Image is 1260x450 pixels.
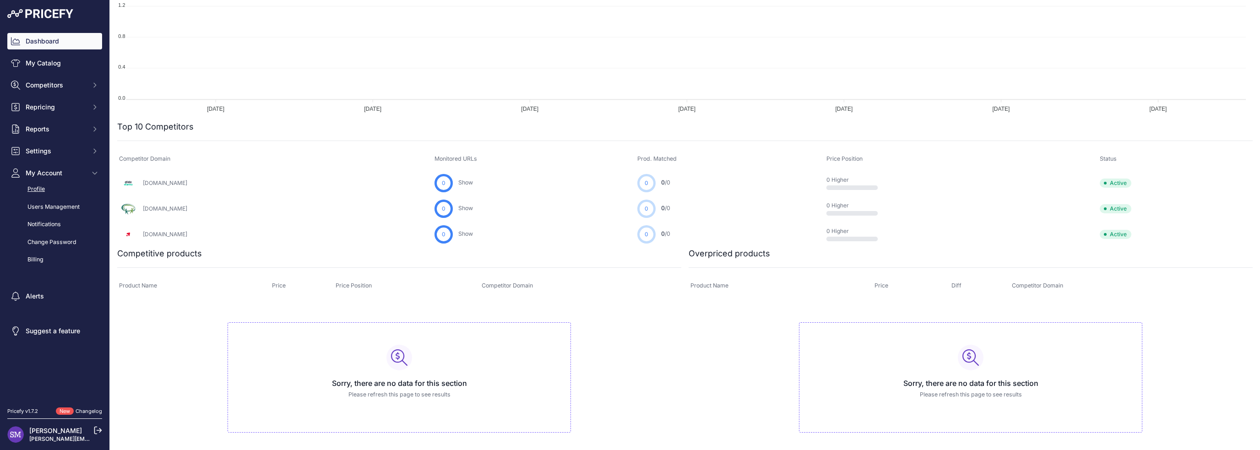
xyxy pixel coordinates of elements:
span: Product Name [690,282,728,289]
a: Dashboard [7,33,102,49]
a: [DOMAIN_NAME] [143,179,187,186]
p: 0 Higher [826,176,885,184]
tspan: 0.4 [118,64,125,70]
tspan: [DATE] [521,106,538,112]
a: Users Management [7,199,102,215]
span: Competitor Domain [119,155,170,162]
tspan: 0.0 [118,95,125,101]
button: Competitors [7,77,102,93]
p: Please refresh this page to see results [235,390,563,399]
span: 0 [442,205,445,213]
span: Reports [26,125,86,134]
span: 0 [645,205,648,213]
a: Suggest a feature [7,323,102,339]
h3: Sorry, there are no data for this section [235,378,563,389]
a: Show [458,179,473,186]
a: Changelog [76,408,102,414]
span: Price Position [336,282,372,289]
tspan: [DATE] [364,106,381,112]
tspan: [DATE] [1150,106,1167,112]
a: [PERSON_NAME][EMAIL_ADDRESS][DOMAIN_NAME] [29,435,170,442]
p: Please refresh this page to see results [807,390,1135,399]
a: 0/0 [661,230,670,237]
span: 0 [442,230,445,239]
a: Change Password [7,234,102,250]
span: Price Position [826,155,863,162]
button: Repricing [7,99,102,115]
span: 0 [645,230,648,239]
a: [DOMAIN_NAME] [143,205,187,212]
img: Pricefy Logo [7,9,73,18]
tspan: [DATE] [678,106,695,112]
span: 0 [645,179,648,187]
span: Repricing [26,103,86,112]
tspan: [DATE] [835,106,853,112]
span: 0 [661,179,665,186]
a: Show [458,205,473,211]
a: Billing [7,252,102,268]
span: 0 [661,230,665,237]
tspan: 1.2 [118,2,125,8]
span: Status [1100,155,1117,162]
a: Alerts [7,288,102,304]
h2: Top 10 Competitors [117,120,194,133]
span: Active [1100,204,1131,213]
div: Pricefy v1.7.2 [7,407,38,415]
tspan: [DATE] [993,106,1010,112]
span: New [56,407,74,415]
h2: Overpriced products [689,247,770,260]
button: Settings [7,143,102,159]
span: 0 [661,205,665,211]
p: 0 Higher [826,228,885,235]
a: [DOMAIN_NAME] [143,231,187,238]
span: Competitors [26,81,86,90]
span: Prod. Matched [637,155,677,162]
span: Active [1100,230,1131,239]
button: My Account [7,165,102,181]
span: My Account [26,168,86,178]
tspan: 0.8 [118,33,125,39]
p: 0 Higher [826,202,885,209]
h2: Competitive products [117,247,202,260]
nav: Sidebar [7,33,102,396]
span: Active [1100,179,1131,188]
span: Settings [26,146,86,156]
a: My Catalog [7,55,102,71]
button: Reports [7,121,102,137]
span: Competitor Domain [1012,282,1063,289]
span: Monitored URLs [434,155,477,162]
span: Price [874,282,888,289]
a: Notifications [7,217,102,233]
h3: Sorry, there are no data for this section [807,378,1135,389]
span: Product Name [119,282,157,289]
span: Price [272,282,286,289]
a: Profile [7,181,102,197]
span: Diff [951,282,961,289]
a: [PERSON_NAME] [29,427,82,434]
span: Competitor Domain [482,282,533,289]
a: 0/0 [661,179,670,186]
a: 0/0 [661,205,670,211]
span: 0 [442,179,445,187]
tspan: [DATE] [207,106,224,112]
a: Show [458,230,473,237]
